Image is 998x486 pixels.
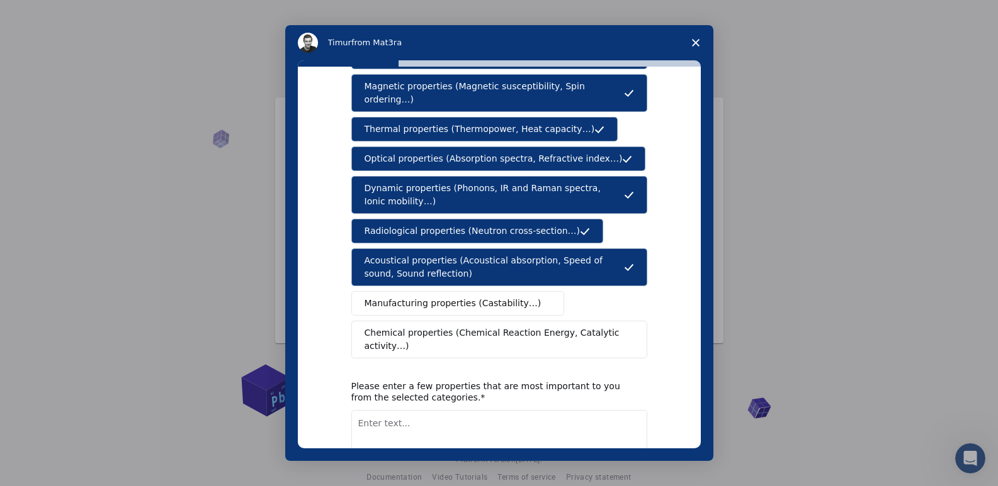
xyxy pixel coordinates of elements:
[351,291,565,316] button: Manufacturing properties (Castability…)
[351,38,402,47] span: from Mat3ra
[351,380,628,403] div: Please enter a few properties that are most important to you from the selected categories.
[365,326,625,353] span: Chemical properties (Chemical Reaction Energy, Catalytic activity…)
[25,9,71,20] span: Support
[351,219,604,243] button: Radiological properties (Neutron cross-section…)
[365,297,542,310] span: Manufacturing properties (Castability…)
[351,146,646,171] button: Optical properties (Absorption spectra, Refractive index…)
[328,38,351,47] span: Timur
[365,152,623,165] span: Optical properties (Absorption spectra, Refractive index…)
[351,248,647,286] button: Acoustical properties (Acoustical absorption, Speed of sound, Sound reflection)
[365,182,624,208] span: Dynamic properties (Phonons, IR and Raman spectra, Ionic mobility…)
[365,224,581,238] span: Radiological properties (Neutron cross-section…)
[365,123,595,136] span: Thermal properties (Thermopower, Heat capacity…)
[298,33,318,53] img: Profile image for Timur
[351,117,618,141] button: Thermal properties (Thermopower, Heat capacity…)
[678,25,713,60] span: Close survey
[351,410,647,461] textarea: Enter text...
[365,80,624,106] span: Magnetic properties (Magnetic susceptibility, Spin ordering…)
[365,254,624,280] span: Acoustical properties (Acoustical absorption, Speed of sound, Sound reflection)
[351,176,647,214] button: Dynamic properties (Phonons, IR and Raman spectra, Ionic mobility…)
[351,321,647,358] button: Chemical properties (Chemical Reaction Energy, Catalytic activity…)
[351,74,647,112] button: Magnetic properties (Magnetic susceptibility, Spin ordering…)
